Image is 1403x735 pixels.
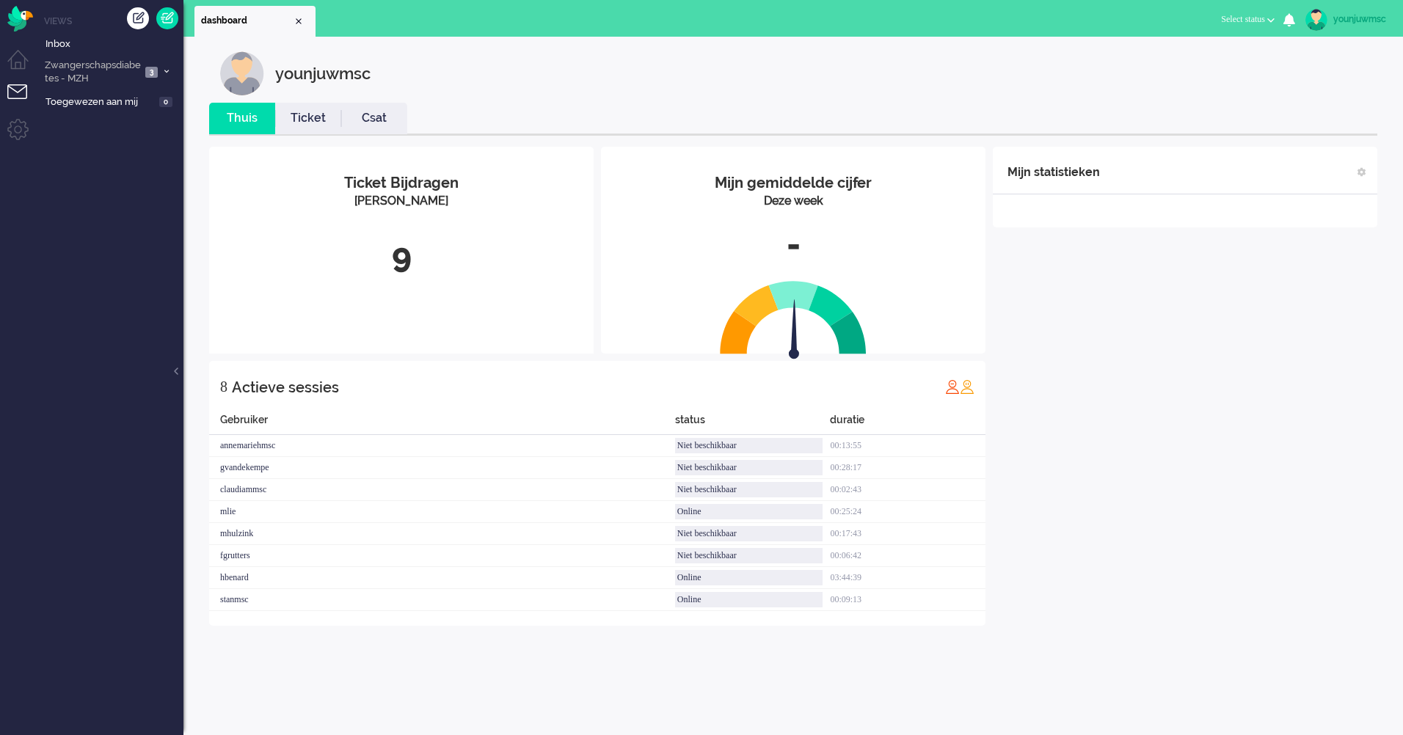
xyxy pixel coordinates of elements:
li: Tickets menu [7,84,40,117]
div: hbenard [209,567,675,589]
div: stanmsc [209,589,675,611]
div: Gebruiker [209,412,675,435]
div: 00:02:43 [830,479,985,501]
li: Admin menu [7,119,40,152]
li: Select status [1212,4,1283,37]
div: claudiammsc [209,479,675,501]
img: arrow.svg [762,299,826,362]
span: Select status [1221,14,1265,24]
li: Ticket [275,103,341,134]
div: 00:17:43 [830,523,985,545]
li: Views [44,15,183,27]
li: Thuis [209,103,275,134]
div: fgrutters [209,545,675,567]
div: younjuwmsc [275,51,371,95]
div: Mijn gemiddelde cijfer [612,172,974,194]
div: mlie [209,501,675,523]
div: 03:44:39 [830,567,985,589]
div: Niet beschikbaar [675,526,823,541]
div: Online [675,504,823,519]
span: dashboard [201,15,293,27]
div: Ticket Bijdragen [220,172,583,194]
a: Inbox [43,35,183,51]
div: Actieve sessies [232,373,339,402]
div: 00:28:17 [830,457,985,479]
a: Csat [341,110,407,127]
div: Niet beschikbaar [675,438,823,453]
div: Online [675,570,823,585]
div: 00:06:42 [830,545,985,567]
div: 00:09:13 [830,589,985,611]
div: - [612,221,974,269]
span: 0 [159,97,172,108]
a: Ticket [275,110,341,127]
div: Creëer ticket [127,7,149,29]
span: 3 [145,67,158,78]
div: 00:25:24 [830,501,985,523]
img: profile_red.svg [945,379,960,394]
span: Zwangerschapsdiabetes - MZH [43,59,141,86]
div: mhulzink [209,523,675,545]
div: Niet beschikbaar [675,548,823,563]
div: Online [675,592,823,607]
div: Niet beschikbaar [675,460,823,475]
div: Niet beschikbaar [675,482,823,497]
a: Toegewezen aan mij 0 [43,93,183,109]
li: Csat [341,103,407,134]
a: Quick Ticket [156,7,178,29]
div: Close tab [293,15,305,27]
img: semi_circle.svg [720,280,867,354]
span: Toegewezen aan mij [45,95,155,109]
span: Inbox [45,37,183,51]
div: [PERSON_NAME] [220,193,583,210]
div: Mijn statistieken [1007,158,1100,187]
a: Thuis [209,110,275,127]
a: younjuwmsc [1302,9,1388,31]
div: duratie [830,412,985,435]
img: profile_orange.svg [960,379,974,394]
img: avatar [1305,9,1327,31]
a: Omnidesk [7,10,33,21]
img: flow_omnibird.svg [7,6,33,32]
img: customer.svg [220,51,264,95]
li: Dashboard menu [7,50,40,83]
div: gvandekempe [209,457,675,479]
div: status [675,412,831,435]
div: Deze week [612,193,974,210]
div: 00:13:55 [830,435,985,457]
li: Dashboard [194,6,316,37]
div: 8 [220,372,227,401]
div: 9 [220,232,583,280]
div: annemariehmsc [209,435,675,457]
button: Select status [1212,9,1283,30]
div: younjuwmsc [1333,12,1388,26]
